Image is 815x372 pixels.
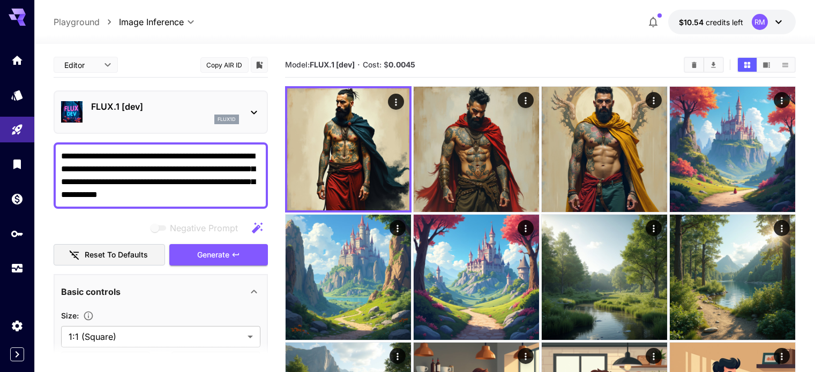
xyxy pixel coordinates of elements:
[646,348,662,364] div: Actions
[738,58,757,72] button: Show media in grid view
[388,60,415,69] b: 0.0045
[646,92,662,108] div: Actions
[54,16,100,28] a: Playground
[679,17,743,28] div: $10.54121
[69,330,243,343] span: 1:1 (Square)
[684,57,724,73] div: Clear AllDownload All
[54,244,165,266] button: Reset to defaults
[668,10,796,34] button: $10.54121RM
[518,220,534,236] div: Actions
[200,57,249,73] button: Copy AIR ID
[61,279,260,305] div: Basic controls
[542,87,667,212] img: Z
[64,59,98,71] span: Editor
[11,262,24,275] div: Usage
[685,58,704,72] button: Clear All
[774,348,790,364] div: Actions
[670,215,795,340] img: 2Q==
[646,220,662,236] div: Actions
[390,220,406,236] div: Actions
[706,18,743,27] span: credits left
[61,285,121,298] p: Basic controls
[54,16,119,28] nav: breadcrumb
[11,54,24,67] div: Home
[61,311,79,320] span: Size :
[10,347,24,361] button: Expand sidebar
[11,88,24,102] div: Models
[752,14,768,30] div: RM
[774,92,790,108] div: Actions
[170,222,238,234] span: Negative Prompt
[218,116,236,123] p: flux1d
[776,58,795,72] button: Show media in list view
[357,58,360,71] p: ·
[79,310,98,321] button: Adjust the dimensions of the generated image by specifying its width and height in pixels, or sel...
[414,215,539,340] img: Z
[169,244,268,266] button: Generate
[119,16,184,28] span: Image Inference
[679,18,706,27] span: $10.54
[518,92,534,108] div: Actions
[737,57,796,73] div: Show media in grid viewShow media in video viewShow media in list view
[286,215,411,340] img: Z
[11,192,24,206] div: Wallet
[285,60,355,69] span: Model:
[287,88,409,210] img: 9k=
[11,157,24,171] div: Library
[255,58,264,71] button: Add to library
[363,60,415,69] span: Cost: $
[11,227,24,240] div: API Keys
[757,58,776,72] button: Show media in video view
[11,319,24,332] div: Settings
[704,58,723,72] button: Download All
[310,60,355,69] b: FLUX.1 [dev]
[148,221,246,234] span: Negative prompts are not compatible with the selected model.
[414,87,539,212] img: 2Q==
[197,248,229,262] span: Generate
[542,215,667,340] img: 2Q==
[91,100,239,113] p: FLUX.1 [dev]
[388,94,404,110] div: Actions
[390,348,406,364] div: Actions
[774,220,790,236] div: Actions
[61,96,260,128] div: FLUX.1 [dev]flux1d
[670,87,795,212] img: 2Q==
[518,348,534,364] div: Actions
[11,123,24,136] div: Playground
